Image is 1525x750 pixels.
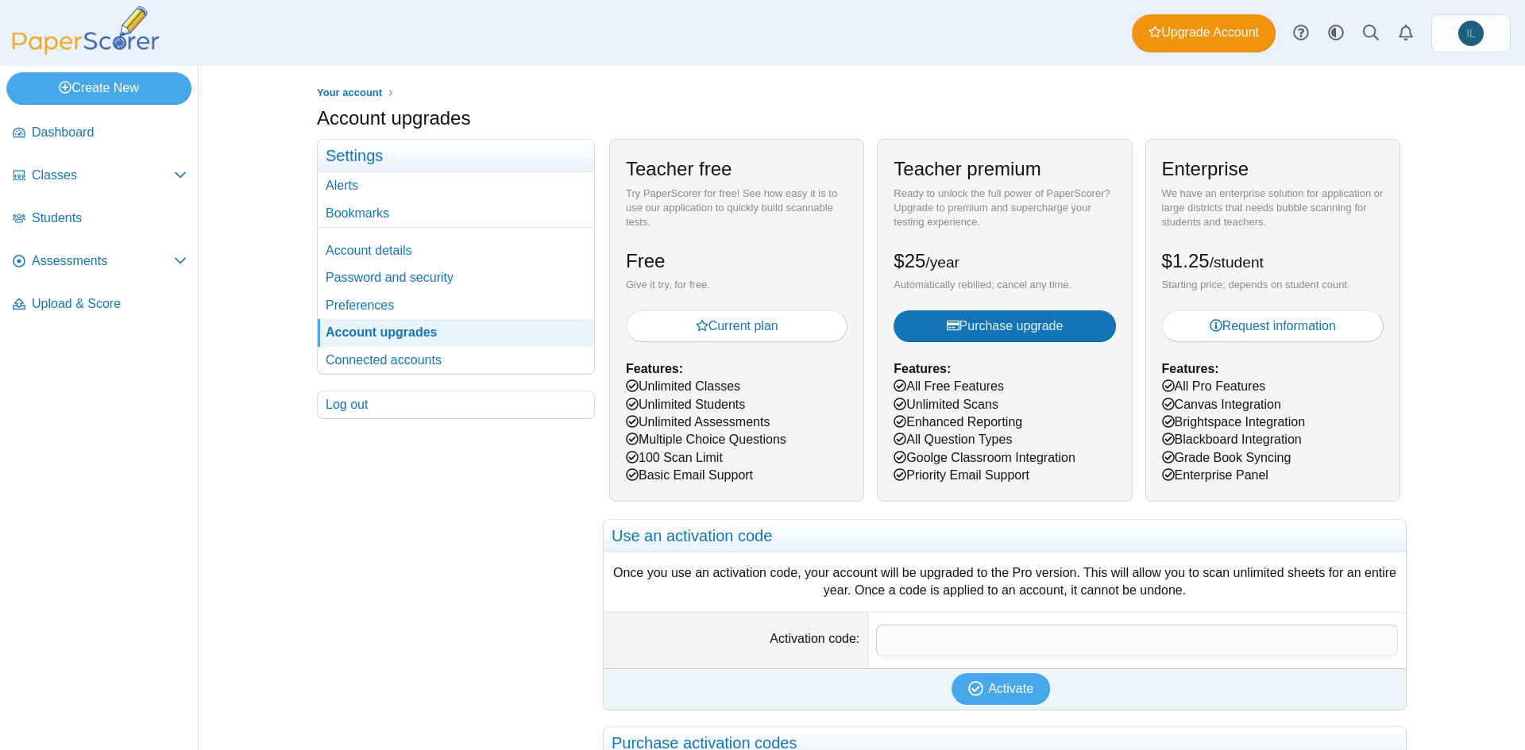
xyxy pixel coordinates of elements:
a: Alerts [1388,16,1423,51]
span: Students [32,210,187,227]
h2: Enterprise [1162,156,1249,183]
a: Bookmarks [318,200,594,227]
span: Your account [317,87,382,98]
div: All Free Features Unlimited Scans Enhanced Reporting All Question Types Goolge Classroom Integrat... [877,139,1132,501]
div: Automatically rebilled; cancel any time. [894,278,1115,292]
b: Features: [626,362,683,375]
a: Password and security [318,264,594,291]
span: Upgrade Account [1149,24,1259,41]
a: Your account [313,83,386,103]
h1: Account upgrades [317,105,470,132]
div: Give it try, for free. [626,278,847,292]
a: Preferences [318,292,594,319]
a: Log out [318,391,594,418]
a: Assessments [6,243,193,281]
span: Activate [988,682,1033,695]
a: Classes [6,157,193,195]
div: Unlimited Classes Unlimited Students Unlimited Assessments Multiple Choice Questions 100 Scan Lim... [609,139,864,501]
h2: Teacher premium [894,156,1040,183]
span: $25 [894,250,959,271]
div: All Pro Features Canvas Integration Brightspace Integration Blackboard Integration Grade Book Syn... [1145,139,1400,501]
span: Iara Lovizio [1458,21,1484,46]
span: Request information [1210,319,1336,333]
h2: Free [626,248,665,275]
span: Classes [32,167,174,184]
a: Students [6,200,193,238]
a: PaperScorer [6,44,165,57]
div: We have an enterprise solution for application or large districts that needs bubble scanning for ... [1162,187,1384,230]
small: /year [925,254,959,271]
span: Upload & Score [32,295,187,313]
button: Current plan [626,310,847,342]
b: Features: [894,362,951,375]
b: Features: [1162,362,1219,375]
div: Once you use an activation code, your account will be upgraded to the Pro version. This will allo... [612,564,1398,600]
a: Upgrade Account [1132,14,1276,52]
img: PaperScorer [6,6,165,55]
button: Purchase upgrade [894,310,1115,342]
a: Iara Lovizio [1431,14,1511,52]
div: Starting price; depends on student count. [1162,278,1384,292]
div: Ready to unlock the full power of PaperScorer? Upgrade to premium and supercharge your testing ex... [894,187,1115,230]
button: Activate [952,673,1050,705]
h3: Settings [318,140,594,172]
div: Try PaperScorer for free! See how easy it is to use our application to quickly build scannable te... [626,187,847,230]
h2: Teacher free [626,156,732,183]
h2: $1.25 [1162,248,1264,275]
a: Account upgrades [318,319,594,346]
a: Dashboard [6,114,193,152]
a: Account details [318,237,594,264]
a: Create New [6,72,191,104]
a: Connected accounts [318,347,594,374]
label: Activation code [770,632,859,645]
a: Alerts [318,172,594,199]
span: Dashboard [32,124,187,141]
span: Iara Lovizio [1466,28,1476,39]
span: Assessments [32,252,174,270]
span: Purchase upgrade [947,319,1064,333]
a: Upload & Score [6,286,193,324]
span: Current plan [696,319,778,333]
h2: Use an activation code [604,520,1406,552]
small: /student [1210,254,1264,271]
a: Request information [1162,310,1384,342]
